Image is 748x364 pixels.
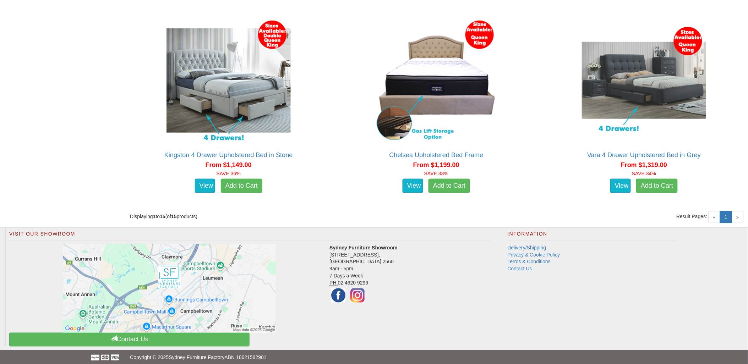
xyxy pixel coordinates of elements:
h2: Information [508,231,677,241]
span: From $1,199.00 [413,161,459,169]
img: Chelsea Upholstered Bed Frame [372,17,500,144]
span: « [709,211,721,223]
a: View [403,179,423,193]
a: Add to Cart [428,179,470,193]
a: Add to Cart [636,179,678,193]
font: SAVE 33% [424,171,448,176]
span: » [732,211,744,223]
a: View [195,179,215,193]
a: Add to Cart [221,179,262,193]
a: Chelsea Upholstered Bed Frame [389,151,484,159]
img: Instagram [349,287,366,304]
span: From $1,149.00 [206,161,252,169]
img: Vara 4 Drawer Upholstered Bed in Grey [580,17,708,144]
img: Click to activate map [63,244,276,333]
a: Sydney Furniture Factory [169,355,224,360]
span: Result Pages: [676,213,707,220]
h2: Visit Our Showroom [9,231,490,241]
a: Delivery/Shipping [508,245,546,250]
strong: 15 [171,214,177,219]
img: Kingston 4 Drawer Upholstered Bed in Stone [165,17,293,144]
strong: 15 [160,214,165,219]
a: Privacy & Cookie Policy [508,252,560,258]
a: 1 [720,211,732,223]
strong: 1 [153,214,156,219]
strong: Sydney Furniture Showroom [329,245,397,250]
font: SAVE 34% [632,171,656,176]
a: Terms & Conditions [508,259,551,265]
div: Displaying to (of products) [125,213,436,220]
a: Contact Us [9,333,250,347]
img: Facebook [329,287,347,304]
a: Click to activate map [15,244,324,333]
a: Contact Us [508,266,532,272]
span: From $1,319.00 [621,161,667,169]
a: View [610,179,631,193]
a: Vara 4 Drawer Upholstered Bed in Grey [587,151,701,159]
a: Kingston 4 Drawer Upholstered Bed in Stone [164,151,293,159]
font: SAVE 36% [217,171,241,176]
abbr: Phone [329,280,338,286]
